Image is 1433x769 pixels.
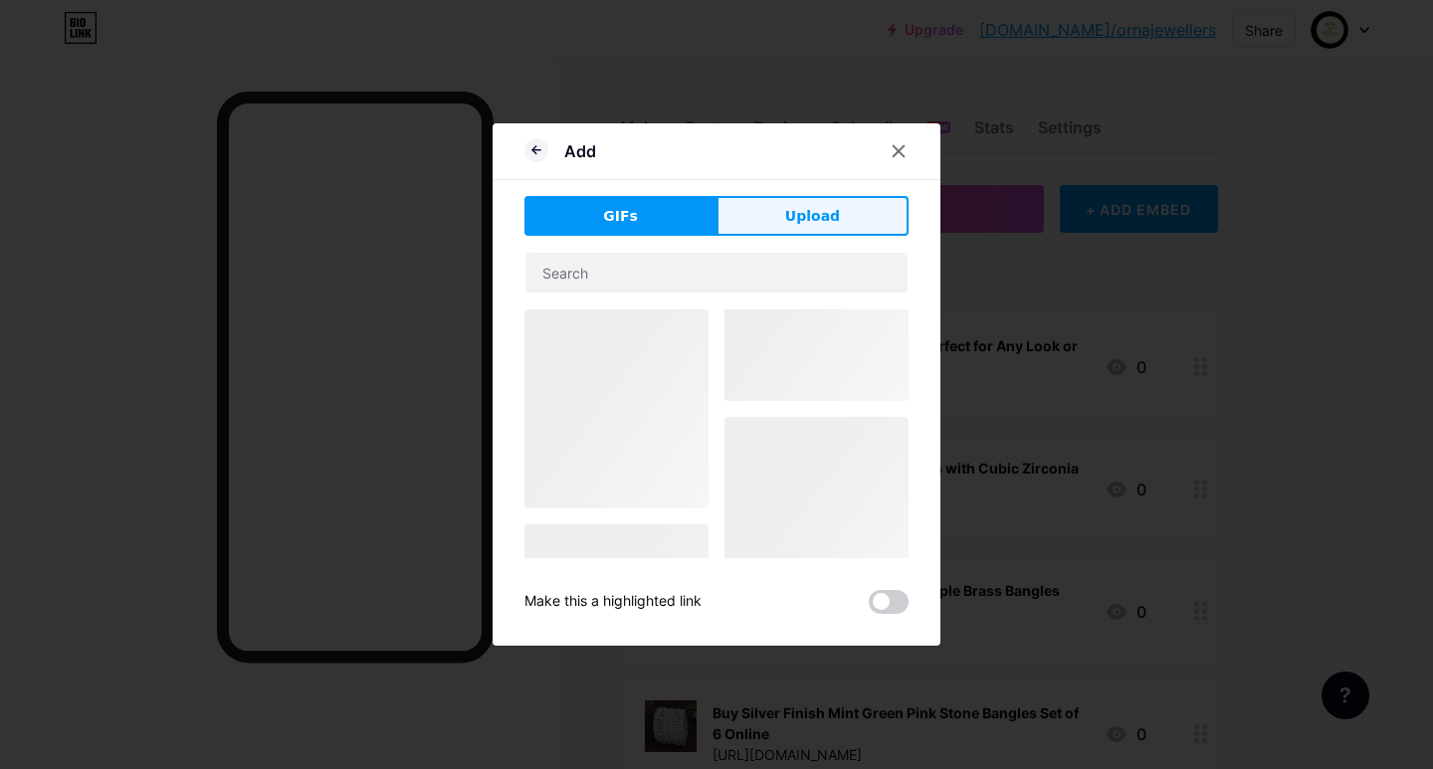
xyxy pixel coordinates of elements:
[603,206,638,227] span: GIFs
[525,253,908,292] input: Search
[716,196,909,236] button: Upload
[785,206,840,227] span: Upload
[524,196,716,236] button: GIFs
[524,590,702,614] div: Make this a highlighted link
[564,139,596,163] div: Add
